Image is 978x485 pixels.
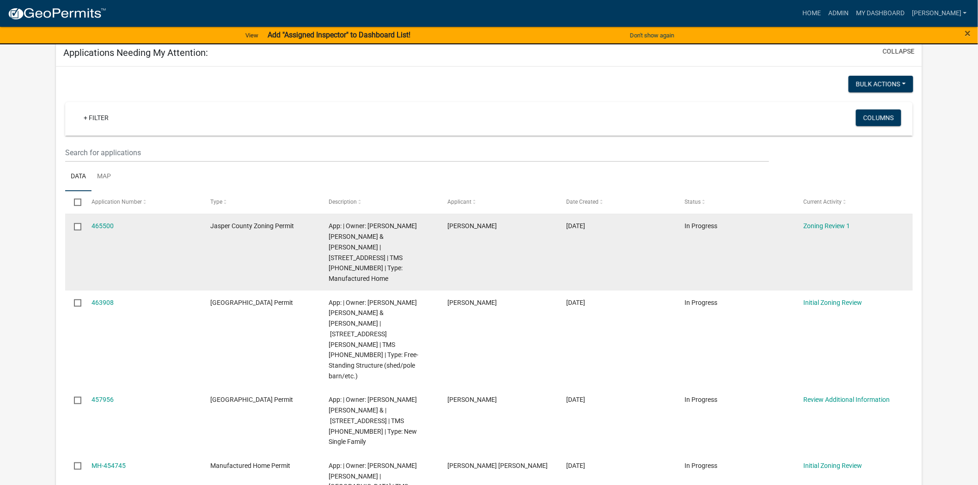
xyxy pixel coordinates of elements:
[92,299,114,306] a: 463908
[626,28,678,43] button: Don't show again
[447,462,548,469] span: Jesus Avila Aguilar
[268,30,410,39] strong: Add "Assigned Inspector" to Dashboard List!
[566,199,599,205] span: Date Created
[92,162,116,192] a: Map
[447,299,497,306] span: Genrry García aguado
[685,299,718,306] span: In Progress
[92,396,114,403] a: 457956
[329,396,417,445] span: App: | Owner: POSTON SAMUEL RICHARD & | 19288 Grays Highway | TMS 053-00-04-025 | Type: New Singl...
[92,222,114,230] a: 465500
[210,299,293,306] span: Jasper County Building Permit
[685,462,718,469] span: In Progress
[76,109,116,126] a: + Filter
[799,5,825,22] a: Home
[795,191,913,213] datatable-header-cell: Current Activity
[447,222,497,230] span: Sarahi
[856,109,901,126] button: Columns
[63,47,208,58] h5: Applications Needing My Attention:
[849,76,913,92] button: Bulk Actions
[439,191,557,213] datatable-header-cell: Applicant
[557,191,676,213] datatable-header-cell: Date Created
[566,222,585,230] span: 08/18/2025
[65,191,83,213] datatable-header-cell: Select
[685,199,701,205] span: Status
[685,396,718,403] span: In Progress
[965,27,971,40] span: ×
[447,396,497,403] span: Jennifer Owens
[803,396,890,403] a: Review Additional Information
[803,299,862,306] a: Initial Zoning Review
[676,191,795,213] datatable-header-cell: Status
[210,462,290,469] span: Manufactured Home Permit
[803,462,862,469] a: Initial Zoning Review
[92,462,126,469] a: MH-454745
[242,28,262,43] a: View
[965,28,971,39] button: Close
[329,222,417,282] span: App: | Owner: NAJERA JOEL ORTEGA & SARAHI | 721 oak park rd | TMS 046-00-06-178 | Type: Manufactu...
[685,222,718,230] span: In Progress
[83,191,202,213] datatable-header-cell: Application Number
[92,199,142,205] span: Application Number
[566,462,585,469] span: 07/24/2025
[329,199,357,205] span: Description
[883,47,915,56] button: collapse
[202,191,320,213] datatable-header-cell: Type
[908,5,971,22] a: [PERSON_NAME]
[803,199,842,205] span: Current Activity
[320,191,439,213] datatable-header-cell: Description
[566,299,585,306] span: 08/14/2025
[65,143,770,162] input: Search for applications
[447,199,471,205] span: Applicant
[329,299,419,380] span: App: | Owner: AGUADO GENRRY GARCIA & LIZETH | 405 SLATER OAKS RD | TMS 059-02-00-021 | Type: Free...
[65,162,92,192] a: Data
[210,199,222,205] span: Type
[852,5,908,22] a: My Dashboard
[803,222,850,230] a: Zoning Review 1
[825,5,852,22] a: Admin
[210,222,294,230] span: Jasper County Zoning Permit
[566,396,585,403] span: 08/01/2025
[210,396,293,403] span: Jasper County Building Permit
